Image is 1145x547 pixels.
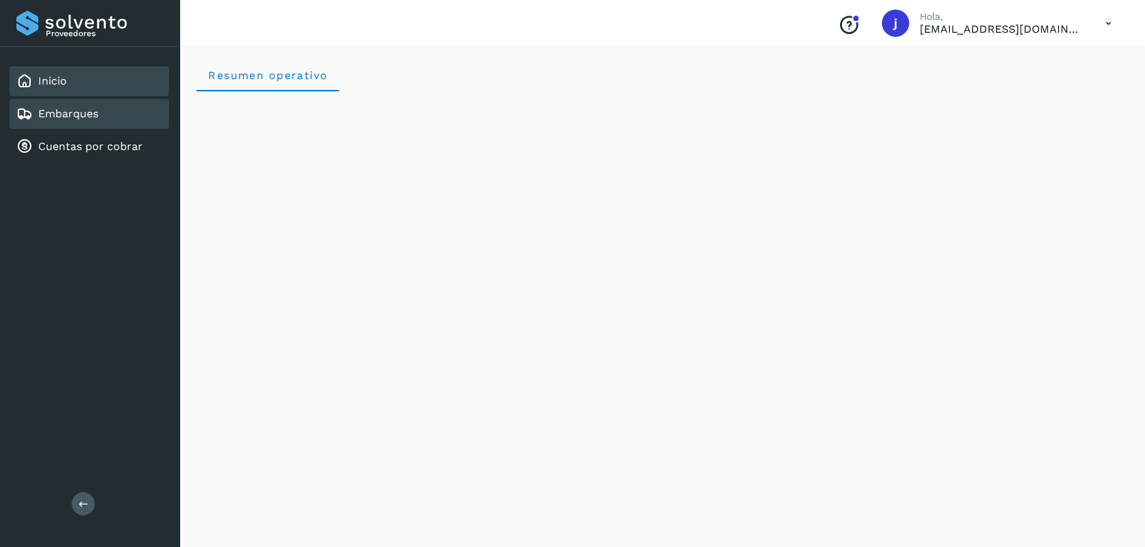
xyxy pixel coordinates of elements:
div: Cuentas por cobrar [10,132,169,162]
div: Inicio [10,66,169,96]
p: Hola, [921,11,1084,23]
span: Resumen operativo [207,69,328,82]
a: Inicio [38,74,67,87]
a: Cuentas por cobrar [38,140,143,153]
a: Embarques [38,107,98,120]
div: Embarques [10,99,169,129]
p: jorgegonzalez@tracusa.com.mx [921,23,1084,35]
p: Proveedores [46,29,164,38]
